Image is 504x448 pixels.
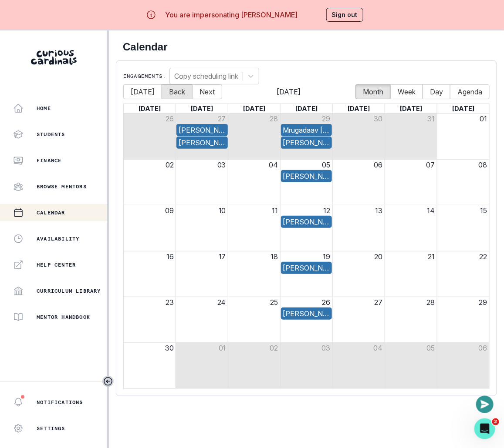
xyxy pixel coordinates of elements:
[375,205,382,216] button: 13
[217,160,226,170] button: 03
[326,8,363,22] button: Sign out
[426,343,435,353] button: 05
[217,297,226,308] button: 24
[295,105,318,112] span: [DATE]
[123,41,490,53] h2: Calendar
[243,105,265,112] span: [DATE]
[219,343,226,353] button: 01
[166,114,174,124] button: 26
[37,105,51,112] p: Home
[321,343,330,353] button: 03
[37,261,76,268] p: Help Center
[283,308,330,319] div: Jacob Saperstein's Marine Bio Mentorship
[272,205,278,216] button: 11
[283,263,330,273] div: Jacob Saperstein's Marine Bio Mentorship
[452,105,474,112] span: [DATE]
[139,105,161,112] span: [DATE]
[219,205,226,216] button: 10
[179,137,226,148] div: Huck Rose-Marshall: Marine Biology Project
[355,84,391,99] button: Month
[37,235,79,242] p: Availability
[37,209,65,216] p: Calendar
[37,399,83,406] p: Notifications
[192,84,222,99] button: Next
[323,251,330,262] button: 19
[474,418,495,439] iframe: Intercom live chat
[166,160,174,170] button: 02
[37,288,101,294] p: Curriculum Library
[37,183,87,190] p: Browse Mentors
[102,376,114,387] button: Toggle sidebar
[31,50,77,65] img: Curious Cardinals Logo
[191,105,213,112] span: [DATE]
[426,297,435,308] button: 28
[492,418,499,425] span: 2
[283,171,330,181] div: Jacob Saperstein's Marine Bio Mentorship
[427,114,435,124] button: 31
[271,297,278,308] button: 25
[427,205,435,216] button: 14
[270,343,278,353] button: 02
[123,84,162,99] button: [DATE]
[480,205,487,216] button: 15
[374,297,382,308] button: 27
[165,343,174,353] button: 30
[348,105,370,112] span: [DATE]
[374,251,382,262] button: 20
[478,160,487,170] button: 08
[323,205,330,216] button: 12
[218,114,226,124] button: 27
[219,251,226,262] button: 17
[270,114,278,124] button: 28
[479,251,487,262] button: 22
[478,343,487,353] button: 06
[37,314,90,321] p: Mentor Handbook
[322,114,330,124] button: 29
[450,84,490,99] button: Agenda
[373,343,382,353] button: 04
[165,10,298,20] p: You are impersonating [PERSON_NAME]
[480,114,487,124] button: 01
[283,217,330,227] div: Jacob Saperstein's Marine Bio Mentorship
[123,73,166,80] p: Engagements:
[390,84,423,99] button: Week
[37,425,65,432] p: Settings
[162,84,193,99] button: Back
[476,396,494,413] button: Open or close messaging widget
[166,251,174,262] button: 16
[428,251,435,262] button: 21
[271,251,278,262] button: 18
[283,125,330,135] div: Mrugadaav Kharat's Environmental Science Passion Project
[322,160,330,170] button: 05
[423,84,450,99] button: Day
[322,297,330,308] button: 26
[374,160,382,170] button: 06
[165,205,174,216] button: 09
[374,114,382,124] button: 30
[400,105,422,112] span: [DATE]
[166,297,174,308] button: 23
[37,131,65,138] p: Students
[37,157,61,164] p: Finance
[179,125,226,135] div: Everett Roush's Passion Project
[269,160,278,170] button: 04
[123,104,490,389] div: Month View
[426,160,435,170] button: 07
[479,297,487,308] button: 29
[283,137,330,148] div: Jacob Saperstein's Marine Bio Mentorship
[222,87,355,97] span: [DATE]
